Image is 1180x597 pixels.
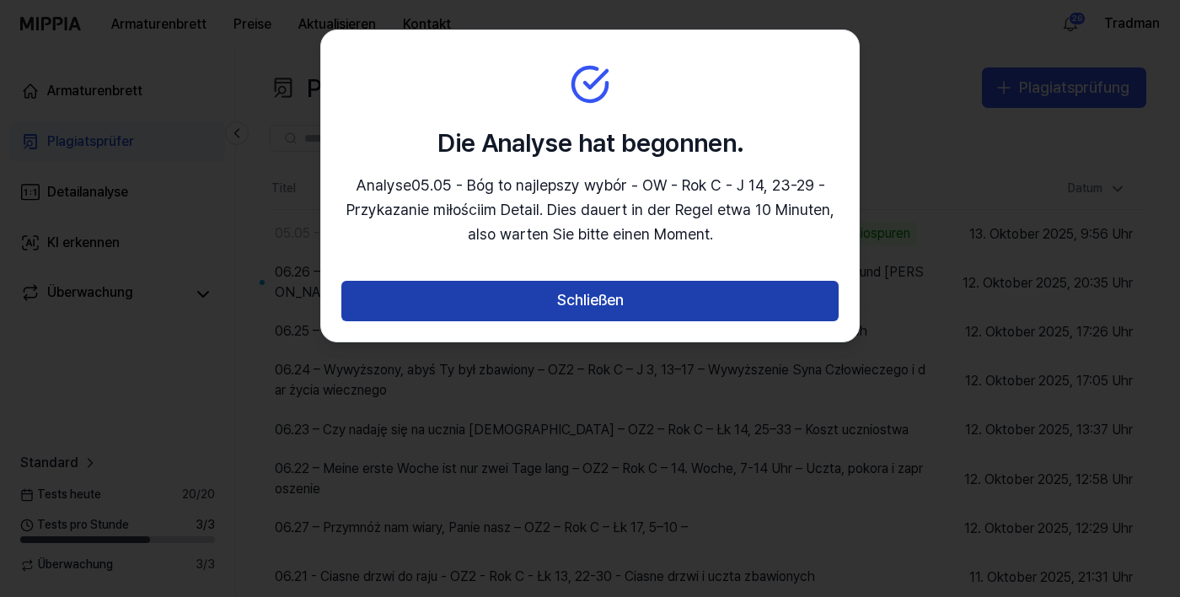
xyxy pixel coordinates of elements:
[437,127,743,158] font: Die Analyse hat begonnen.
[468,201,834,243] font: im Detail. Dies dauert in der Regel etwa 10 Minuten, also warten Sie bitte einen Moment.
[557,291,624,309] font: Schließen
[346,176,825,218] font: 05.05 - Bóg to najlepszy wybór - OW - Rok C - J 14, 23-29 - Przykazanie miłości
[341,281,839,321] button: Schließen
[356,176,411,194] font: Analyse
